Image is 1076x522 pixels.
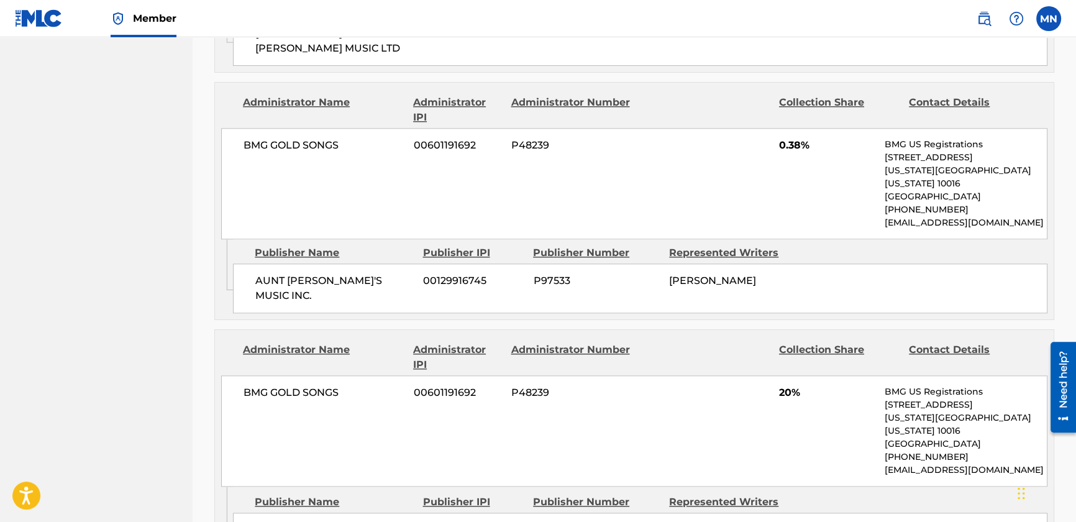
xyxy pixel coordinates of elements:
[885,190,1047,203] p: [GEOGRAPHIC_DATA]
[779,385,875,400] span: 20%
[511,342,631,372] div: Administrator Number
[909,342,1029,372] div: Contact Details
[413,95,501,125] div: Administrator IPI
[511,138,632,153] span: P48239
[1009,11,1024,26] img: help
[111,11,125,26] img: Top Rightsholder
[1036,6,1061,31] div: User Menu
[972,6,996,31] a: Public Search
[779,138,875,153] span: 0.38%
[1014,462,1076,522] iframe: Chat Widget
[977,11,992,26] img: search
[1041,337,1076,437] iframe: Resource Center
[533,245,660,260] div: Publisher Number
[885,151,1047,164] p: [STREET_ADDRESS]
[885,216,1047,229] p: [EMAIL_ADDRESS][DOMAIN_NAME]
[423,273,524,288] span: 00129916745
[1018,475,1025,512] div: Drag
[779,95,900,125] div: Collection Share
[422,245,524,260] div: Publisher IPI
[422,495,524,510] div: Publisher IPI
[255,245,413,260] div: Publisher Name
[885,164,1047,190] p: [US_STATE][GEOGRAPHIC_DATA][US_STATE] 10016
[1004,6,1029,31] div: Help
[885,203,1047,216] p: [PHONE_NUMBER]
[669,275,756,286] span: [PERSON_NAME]
[669,245,796,260] div: Represented Writers
[533,273,660,288] span: P97533
[885,411,1047,437] p: [US_STATE][GEOGRAPHIC_DATA][US_STATE] 10016
[255,495,413,510] div: Publisher Name
[255,273,414,303] span: AUNT [PERSON_NAME]'S MUSIC INC.
[885,138,1047,151] p: BMG US Registrations
[243,95,404,125] div: Administrator Name
[413,342,501,372] div: Administrator IPI
[779,342,900,372] div: Collection Share
[669,495,796,510] div: Represented Writers
[133,11,176,25] span: Member
[885,437,1047,451] p: [GEOGRAPHIC_DATA]
[885,464,1047,477] p: [EMAIL_ADDRESS][DOMAIN_NAME]
[885,398,1047,411] p: [STREET_ADDRESS]
[15,9,63,27] img: MLC Logo
[885,451,1047,464] p: [PHONE_NUMBER]
[511,385,632,400] span: P48239
[909,95,1029,125] div: Contact Details
[244,138,404,153] span: BMG GOLD SONGS
[511,95,631,125] div: Administrator Number
[243,342,404,372] div: Administrator Name
[414,138,502,153] span: 00601191692
[244,385,404,400] span: BMG GOLD SONGS
[414,385,502,400] span: 00601191692
[885,385,1047,398] p: BMG US Registrations
[533,495,660,510] div: Publisher Number
[255,26,414,56] span: [PERSON_NAME] AND [PERSON_NAME] MUSIC LTD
